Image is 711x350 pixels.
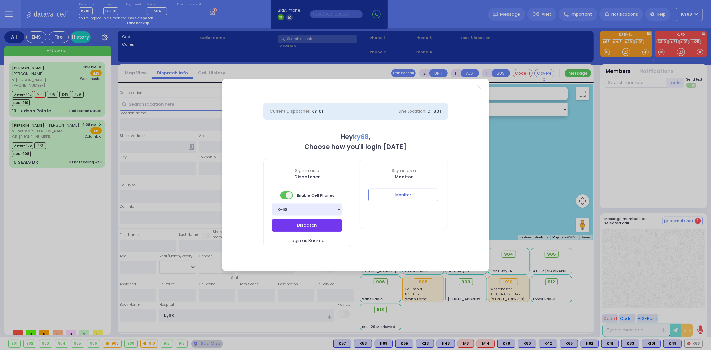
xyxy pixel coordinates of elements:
a: Close [477,85,481,89]
span: KY101 [312,108,324,114]
span: Login as Backup [290,237,325,244]
b: Hey , [341,132,370,141]
span: D-801 [428,108,441,114]
button: Dispatch [272,219,342,232]
span: Sign in as a [264,168,351,174]
b: Dispatcher [294,174,320,180]
span: Line Location: [399,108,427,114]
span: ky68 [353,132,369,141]
button: Monitor [368,189,438,201]
span: Current Dispatcher: [270,108,311,114]
b: Monitor [395,174,413,180]
b: Choose how you'll login [DATE] [305,142,407,151]
span: Enable Cell Phones [280,191,334,200]
span: Sign in as a [360,168,448,174]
